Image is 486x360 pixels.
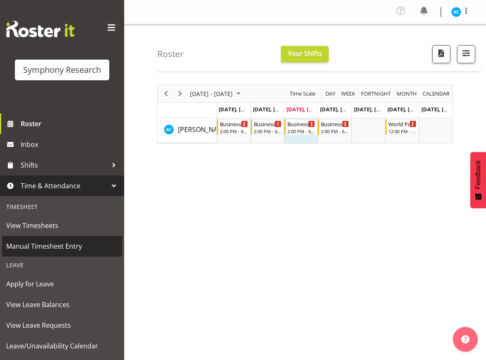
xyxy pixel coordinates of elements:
button: Feedback - Show survey [470,152,486,208]
div: Abbey Craib"s event - Business 2pm~4:30pm Begin From Tuesday, August 26, 2025 at 2:00:00 PM GMT+1... [251,119,284,135]
a: View Leave Requests [2,315,122,336]
a: Leave/Unavailability Calendar [2,336,122,356]
div: Business 2pm~4:30pm [287,120,315,128]
div: Business 2pm~4:30pm [220,120,248,128]
span: [DATE], [DATE] [253,106,291,113]
div: Abbey Craib"s event - Business 2pm~4:30pm Begin From Thursday, August 28, 2025 at 2:00:00 PM GMT+... [318,119,351,135]
button: Download a PDF of the roster according to the set date range. [432,45,450,63]
span: View Timesheets [6,219,118,232]
span: View Leave Requests [6,319,118,331]
span: [DATE], [DATE] [421,106,459,113]
table: Timeline Week of August 27, 2025 [217,118,452,143]
div: Business 2pm~4:30pm [254,120,281,128]
span: Inbox [21,138,120,151]
div: Leave [2,257,122,274]
button: Previous [161,89,172,99]
span: View Leave Balances [6,298,118,311]
div: 2:00 PM - 6:30 PM [287,128,315,134]
span: [DATE], [DATE] [286,106,324,113]
div: World Poll NZ Weekends [388,120,416,128]
a: View Leave Balances [2,294,122,315]
a: [PERSON_NAME] [178,125,229,134]
button: Fortnight [360,89,392,99]
span: Leave/Unavailability Calendar [6,340,118,352]
div: Business 2pm~4:30pm [321,120,349,128]
div: Timeline Week of August 27, 2025 [157,84,453,144]
span: Shifts [21,159,108,171]
span: calendar [422,89,450,99]
button: Month [421,89,451,99]
a: View Timesheets [2,215,122,236]
span: [PERSON_NAME] [178,125,229,134]
div: Previous [159,85,173,102]
span: Fortnight [360,89,392,99]
a: Apply for Leave [2,274,122,294]
span: Time Scale [289,89,316,99]
span: Time & Attendance [21,180,108,192]
span: Manual Timesheet Entry [6,240,118,252]
button: Time Scale [289,89,317,99]
h4: Roster [157,49,184,59]
img: Rosterit website logo [6,21,75,37]
div: Timesheet [2,198,122,215]
div: 2:00 PM - 6:30 PM [254,128,281,134]
div: Symphony Research [23,64,101,76]
span: Roster [21,118,120,130]
img: abbey-craib10174.jpg [451,7,461,17]
div: Abbey Craib"s event - Business 2pm~4:30pm Begin From Wednesday, August 27, 2025 at 2:00:00 PM GMT... [284,119,317,135]
button: Your Shifts [281,46,329,62]
span: Apply for Leave [6,278,118,290]
button: Next [175,89,186,99]
button: Filter Shifts [457,45,475,63]
div: 2:00 PM - 6:30 PM [321,128,349,134]
span: [DATE], [DATE] [219,106,256,113]
div: 2:00 PM - 6:30 PM [220,128,248,134]
div: Abbey Craib"s event - World Poll NZ Weekends Begin From Saturday, August 30, 2025 at 12:00:00 PM ... [385,119,418,135]
span: Month [396,89,418,99]
span: Your Shifts [288,49,322,58]
span: [DATE] - [DATE] [189,89,233,99]
span: Week [340,89,356,99]
img: help-xxl-2.png [461,335,469,343]
button: Timeline Month [395,89,419,99]
span: [DATE], [DATE] [354,106,392,113]
a: Manual Timesheet Entry [2,236,122,257]
span: Day [325,89,336,99]
button: Timeline Day [324,89,337,99]
button: Timeline Week [340,89,357,99]
button: August 25 - 31, 2025 [189,89,244,99]
div: 12:00 PM - 7:00 PM [388,128,416,134]
div: Abbey Craib"s event - Business 2pm~4:30pm Begin From Monday, August 25, 2025 at 2:00:00 PM GMT+12... [217,119,250,135]
td: Abbey Craib resource [158,118,217,143]
span: [DATE], [DATE] [387,106,425,113]
div: Next [173,85,187,102]
span: Feedback [474,160,482,189]
span: [DATE], [DATE] [320,106,358,113]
